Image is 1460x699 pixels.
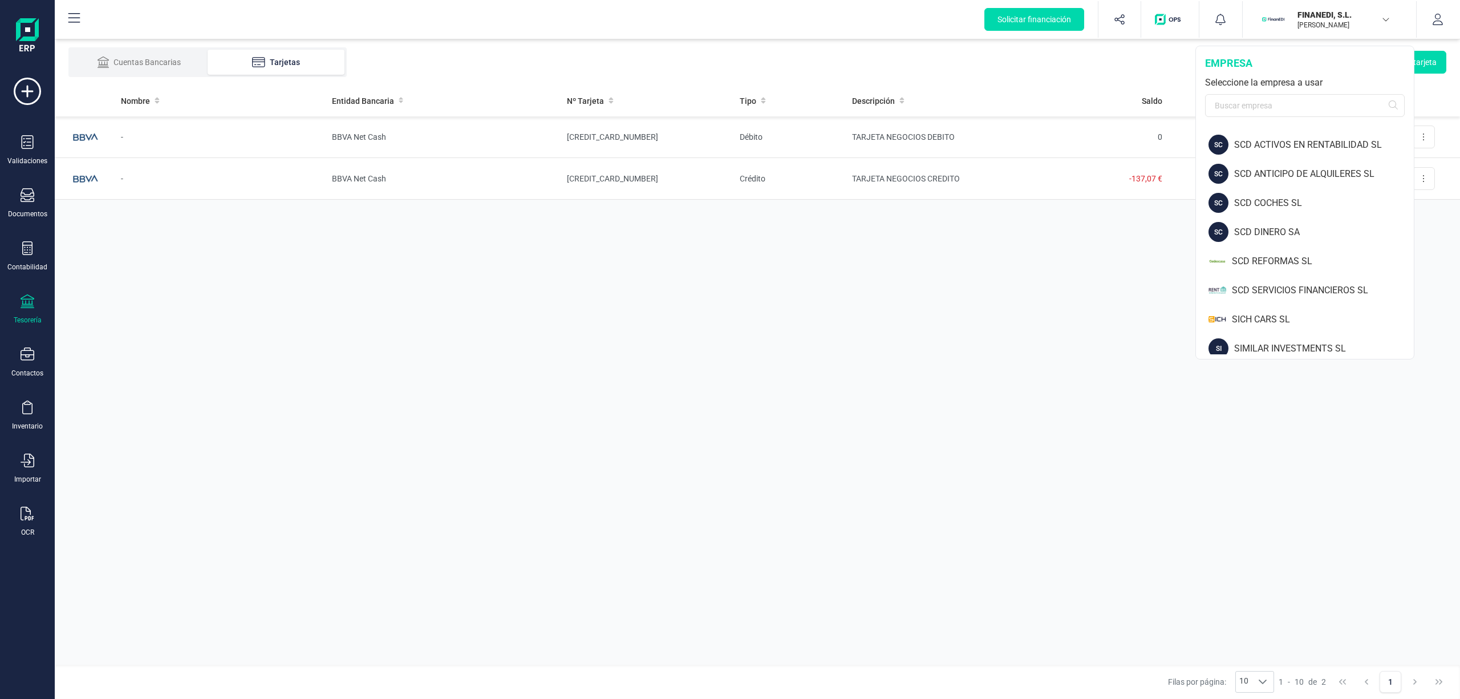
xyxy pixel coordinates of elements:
div: SICH CARS SL [1232,313,1414,326]
div: Filas por página: [1168,671,1274,693]
button: Next Page [1404,671,1426,693]
div: SCD COCHES SL [1234,196,1414,210]
span: Tipo [740,95,756,107]
div: SI [1208,338,1228,358]
div: Importar [14,475,41,484]
td: Débito [731,116,843,158]
div: SCD SERVICIOS FINANCIEROS SL [1232,284,1414,297]
td: [CREDIT_CARD_NUMBER] [558,116,731,158]
div: Inventario [12,422,43,431]
div: Documentos [8,209,47,219]
div: OCR [21,528,34,537]
div: empresa [1205,55,1405,71]
td: BBVA Net Cash [323,116,558,158]
span: -137,07 € [1129,174,1162,183]
div: SC [1208,135,1228,155]
td: BBVA Net Cash [323,158,558,200]
p: [PERSON_NAME] [1297,21,1389,30]
span: 10 [1236,672,1252,692]
button: Previous Page [1356,671,1377,693]
button: Solicitar financiación [984,8,1084,31]
span: 1 [1279,676,1283,688]
p: FINANEDI, S.L. [1297,9,1389,21]
div: Contabilidad [7,262,47,272]
div: SC [1208,222,1228,242]
td: [CREDIT_CARD_NUMBER] [558,158,731,200]
span: de [1308,676,1317,688]
div: SCD ANTICIPO DE ALQUILERES SL [1234,167,1414,181]
img: SC [1208,251,1226,271]
span: Nombre [121,95,150,107]
td: TARJETA NEGOCIOS CREDITO [843,158,1030,200]
td: - [112,158,323,200]
div: Tarjetas [230,56,322,68]
div: Tesorería [14,316,42,325]
img: FI [1261,7,1286,32]
button: Page 1 [1380,671,1401,693]
span: Saldo [1142,95,1162,107]
div: Seleccione la empresa a usar [1205,76,1405,90]
input: Buscar empresa [1205,94,1405,117]
button: Logo de OPS [1148,1,1192,38]
img: Imagen de bbva_emp [68,161,103,196]
img: Imagen de bbva_emp [68,120,103,154]
button: First Page [1332,671,1353,693]
img: Logo de OPS [1155,14,1185,25]
div: Validaciones [7,156,47,165]
span: 2 [1321,676,1326,688]
button: FIFINANEDI, S.L.[PERSON_NAME] [1256,1,1402,38]
div: Contactos [11,369,43,378]
img: SC [1208,280,1226,300]
span: Solicitar financiación [997,14,1071,25]
div: SCD DINERO SA [1234,225,1414,239]
td: - [112,116,323,158]
div: SCD REFORMAS SL [1232,254,1414,268]
div: SC [1208,164,1228,184]
div: SIMILAR INVESTMENTS SL [1234,342,1414,355]
span: Descripción [852,95,895,107]
img: SI [1208,309,1226,329]
span: 10 [1295,676,1304,688]
td: TARJETA NEGOCIOS DEBITO [843,116,1030,158]
span: Entidad Bancaria [332,95,394,107]
span: Nº Tarjeta [567,95,604,107]
button: Last Page [1428,671,1450,693]
td: Crédito [731,158,843,200]
td: 0 [1030,116,1172,158]
div: - [1279,676,1326,688]
div: Cuentas Bancarias [94,56,185,68]
img: Logo Finanedi [16,18,39,55]
div: SC [1208,193,1228,213]
div: SCD ACTIVOS EN RENTABILIDAD SL [1234,138,1414,152]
